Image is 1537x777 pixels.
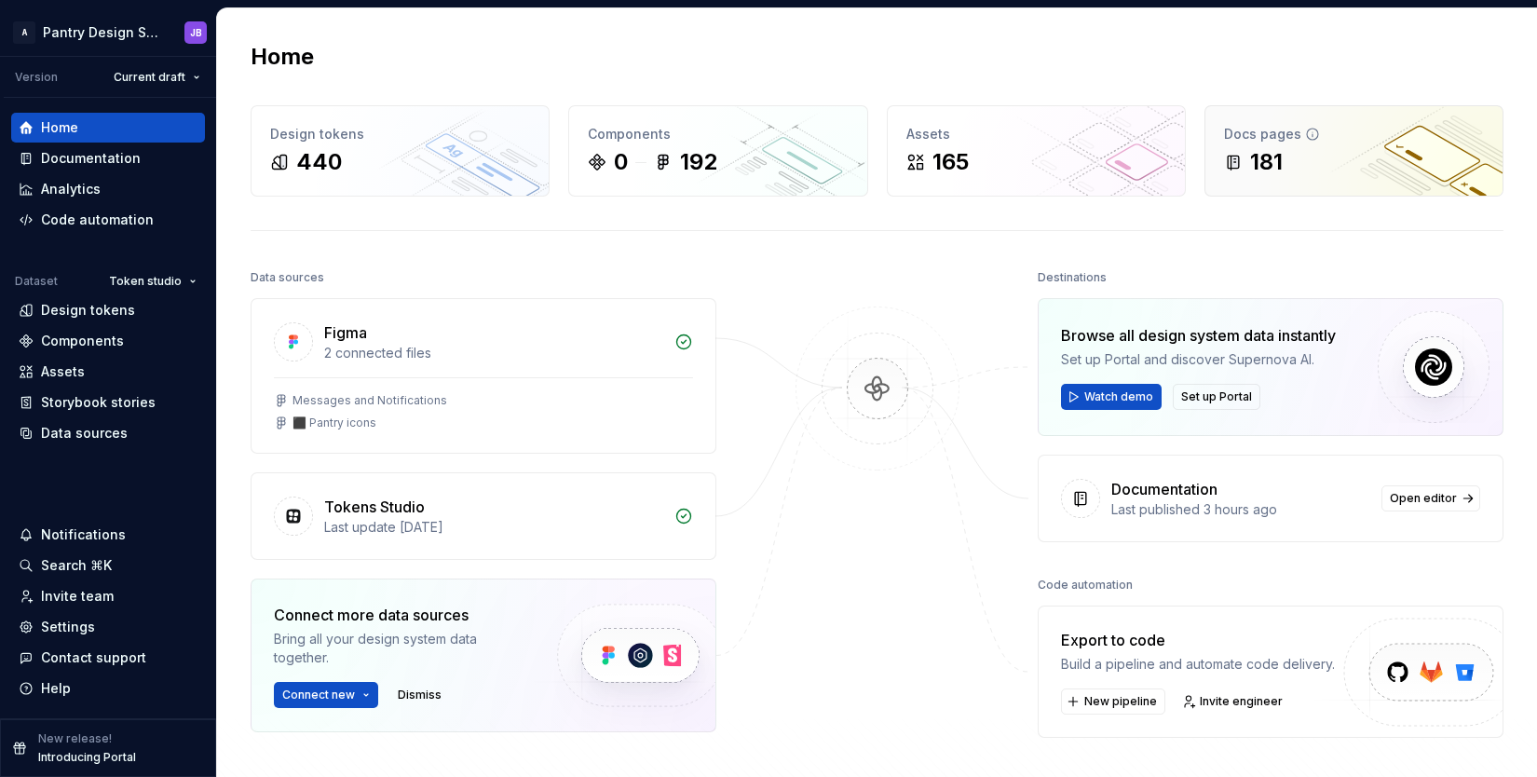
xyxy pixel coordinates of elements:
[1038,572,1133,598] div: Code automation
[282,688,355,702] span: Connect new
[15,274,58,289] div: Dataset
[41,648,146,667] div: Contact support
[41,149,141,168] div: Documentation
[41,618,95,636] div: Settings
[11,674,205,703] button: Help
[680,147,717,177] div: 192
[274,682,378,708] button: Connect new
[41,211,154,229] div: Code automation
[38,750,136,765] p: Introducing Portal
[251,105,550,197] a: Design tokens440
[11,551,205,580] button: Search ⌘K
[41,332,124,350] div: Components
[1204,105,1503,197] a: Docs pages181
[324,496,425,518] div: Tokens Studio
[588,125,848,143] div: Components
[270,125,530,143] div: Design tokens
[324,344,663,362] div: 2 connected files
[324,321,367,344] div: Figma
[1111,500,1370,519] div: Last published 3 hours ago
[274,604,525,626] div: Connect more data sources
[41,362,85,381] div: Assets
[324,518,663,537] div: Last update [DATE]
[398,688,442,702] span: Dismiss
[15,70,58,85] div: Version
[41,393,156,412] div: Storybook stories
[11,612,205,642] a: Settings
[251,42,314,72] h2: Home
[568,105,867,197] a: Components0192
[190,25,202,40] div: JB
[1224,125,1484,143] div: Docs pages
[887,105,1186,197] a: Assets165
[4,12,212,52] button: APantry Design SystemJB
[41,525,126,544] div: Notifications
[1181,389,1252,404] span: Set up Portal
[932,147,969,177] div: 165
[11,295,205,325] a: Design tokens
[105,64,209,90] button: Current draft
[11,581,205,611] a: Invite team
[906,125,1166,143] div: Assets
[11,643,205,673] button: Contact support
[292,393,447,408] div: Messages and Notifications
[43,23,162,42] div: Pantry Design System
[1061,324,1336,347] div: Browse all design system data instantly
[101,268,205,294] button: Token studio
[11,520,205,550] button: Notifications
[292,416,376,430] div: ⬛️ Pantry icons
[296,147,342,177] div: 440
[41,679,71,698] div: Help
[274,630,525,667] div: Bring all your design system data together.
[251,265,324,291] div: Data sources
[1177,688,1291,715] a: Invite engineer
[11,357,205,387] a: Assets
[1061,629,1335,651] div: Export to code
[41,424,128,443] div: Data sources
[41,180,101,198] div: Analytics
[1381,485,1480,511] a: Open editor
[114,70,185,85] span: Current draft
[1173,384,1260,410] button: Set up Portal
[1111,478,1217,500] div: Documentation
[1084,694,1157,709] span: New pipeline
[11,143,205,173] a: Documentation
[1061,350,1336,369] div: Set up Portal and discover Supernova AI.
[251,298,716,454] a: Figma2 connected filesMessages and Notifications⬛️ Pantry icons
[614,147,628,177] div: 0
[11,326,205,356] a: Components
[38,731,112,746] p: New release!
[1200,694,1283,709] span: Invite engineer
[1061,688,1165,715] button: New pipeline
[389,682,450,708] button: Dismiss
[41,587,114,606] div: Invite team
[41,301,135,320] div: Design tokens
[1390,491,1457,506] span: Open editor
[11,113,205,143] a: Home
[11,388,205,417] a: Storybook stories
[1250,147,1283,177] div: 181
[1061,384,1162,410] button: Watch demo
[13,21,35,44] div: A
[11,174,205,204] a: Analytics
[41,556,112,575] div: Search ⌘K
[109,274,182,289] span: Token studio
[11,418,205,448] a: Data sources
[41,118,78,137] div: Home
[1061,655,1335,674] div: Build a pipeline and automate code delivery.
[1038,265,1107,291] div: Destinations
[1084,389,1153,404] span: Watch demo
[11,205,205,235] a: Code automation
[251,472,716,560] a: Tokens StudioLast update [DATE]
